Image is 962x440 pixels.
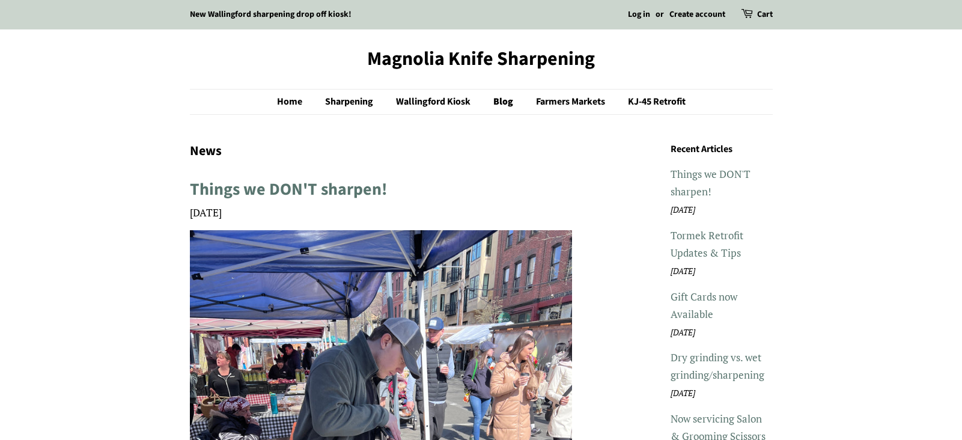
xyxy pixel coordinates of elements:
a: KJ-45 Retrofit [619,90,686,114]
a: Home [277,90,314,114]
a: New Wallingford sharpening drop off kiosk! [190,8,352,20]
a: Sharpening [316,90,385,114]
a: Create account [669,8,725,20]
em: [DATE] [671,266,695,277]
a: Wallingford Kiosk [387,90,483,114]
time: [DATE] [190,206,222,219]
em: [DATE] [671,388,695,399]
a: Tormek Retrofit Updates & Tips [671,228,743,260]
em: [DATE] [671,204,695,215]
a: Cart [757,8,773,22]
a: Gift Cards now Available [671,290,737,321]
li: or [656,8,664,22]
a: Magnolia Knife Sharpening [190,47,773,70]
h3: Recent Articles [671,142,773,157]
a: Log in [628,8,650,20]
a: Blog [484,90,525,114]
a: Things we DON'T sharpen! [190,177,388,201]
a: Dry grinding vs. wet grinding/sharpening [671,350,764,382]
em: [DATE] [671,327,695,338]
h1: News [190,142,573,160]
a: Things we DON'T sharpen! [671,167,750,198]
a: Farmers Markets [527,90,617,114]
